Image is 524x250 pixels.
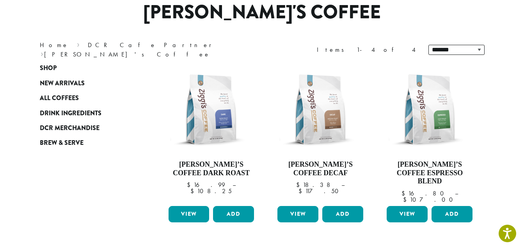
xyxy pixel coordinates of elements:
span: $ [401,189,408,197]
span: New Arrivals [40,79,85,88]
button: Add [322,206,363,222]
span: – [233,181,236,189]
a: Shop [40,61,133,76]
span: All Coffees [40,93,79,103]
a: [PERSON_NAME]’s Coffee Dark Roast [167,65,256,203]
a: All Coffees [40,91,133,106]
bdi: 16.80 [401,189,448,197]
span: – [341,181,345,189]
span: › [77,38,80,50]
span: $ [298,187,305,195]
h1: [PERSON_NAME]'s Coffee [34,1,490,24]
bdi: 107.00 [403,195,457,204]
nav: Breadcrumb [40,40,250,59]
a: Home [40,41,69,49]
a: [PERSON_NAME]’s Coffee Decaf [275,65,365,203]
span: Shop [40,63,57,73]
h4: [PERSON_NAME]’s Coffee Dark Roast [167,160,256,177]
bdi: 117.50 [298,187,342,195]
span: – [455,189,458,197]
span: DCR Merchandise [40,123,99,133]
bdi: 16.99 [187,181,225,189]
a: DCR Merchandise [40,121,133,136]
img: Ziggis-Dark-Blend-12-oz.png [166,65,256,154]
a: New Arrivals [40,76,133,91]
span: $ [187,181,194,189]
span: Drink Ingredients [40,109,101,118]
span: $ [190,187,197,195]
a: View [277,206,318,222]
a: Brew & Serve [40,136,133,150]
a: View [387,206,428,222]
a: Drink Ingredients [40,106,133,120]
a: View [169,206,210,222]
a: [PERSON_NAME]’s Coffee Espresso Blend [385,65,474,203]
bdi: 108.25 [190,187,232,195]
img: Ziggis-Espresso-Blend-12-oz.png [385,65,474,154]
h4: [PERSON_NAME]’s Coffee Espresso Blend [385,160,474,186]
bdi: 18.38 [296,181,334,189]
span: $ [296,181,303,189]
span: › [41,47,43,59]
div: Items 1-4 of 4 [317,45,417,55]
a: DCR Cafe Partner [88,41,217,49]
img: Ziggis-Decaf-Blend-12-oz.png [275,65,365,154]
span: $ [403,195,410,204]
button: Add [213,206,254,222]
span: Brew & Serve [40,138,83,148]
button: Add [432,206,472,222]
h4: [PERSON_NAME]’s Coffee Decaf [275,160,365,177]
